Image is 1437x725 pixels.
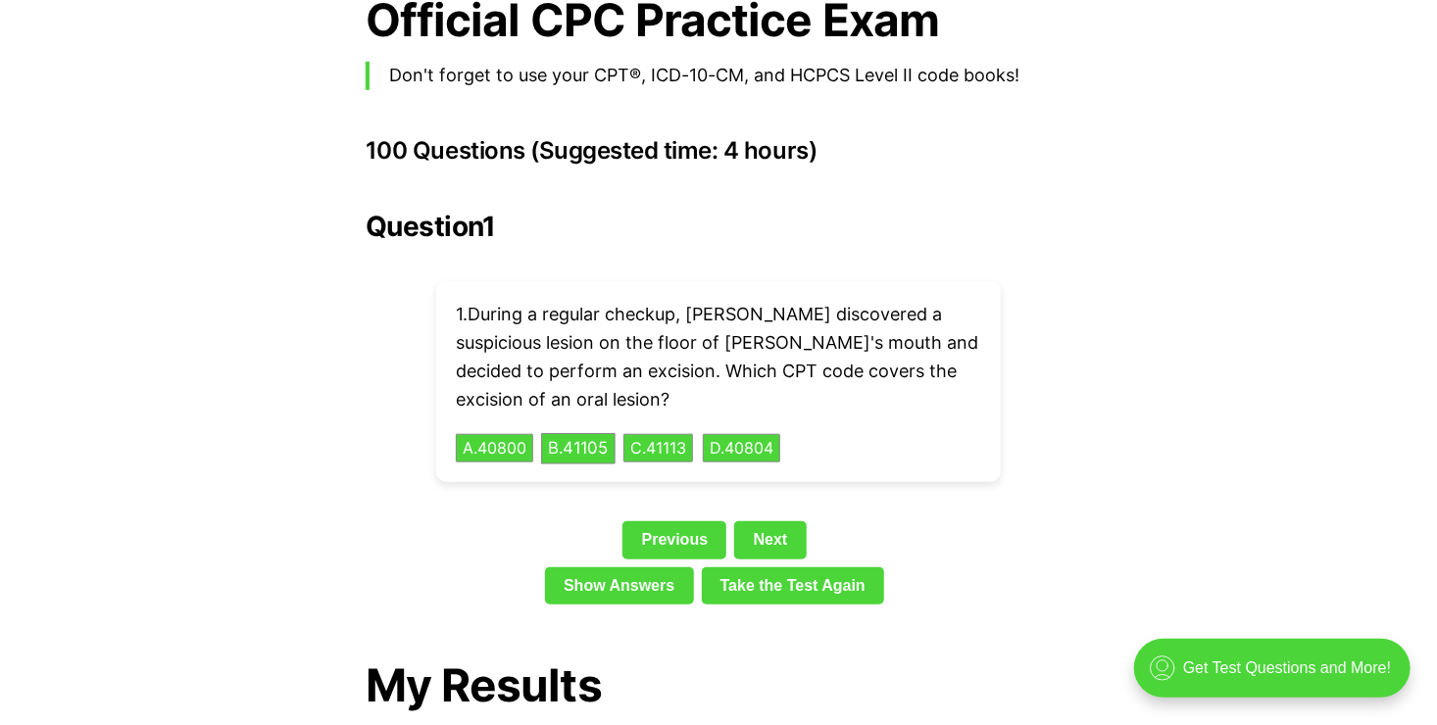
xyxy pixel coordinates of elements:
[703,434,780,463] button: D.40804
[622,521,726,558] a: Previous
[734,521,806,558] a: Next
[1117,629,1437,725] iframe: portal-trigger
[545,567,694,604] a: Show Answers
[456,301,981,413] p: 1 . During a regular checkup, [PERSON_NAME] discovered a suspicious lesion on the floor of [PERSO...
[366,211,1071,242] h2: Question 1
[366,659,1071,711] h1: My Results
[456,434,533,463] button: A.40800
[702,567,885,604] a: Take the Test Again
[623,434,693,463] button: C.41113
[541,433,616,463] button: B.41105
[366,137,1071,165] h3: 100 Questions (Suggested time: 4 hours)
[366,62,1071,90] blockquote: Don't forget to use your CPT®, ICD-10-CM, and HCPCS Level II code books!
